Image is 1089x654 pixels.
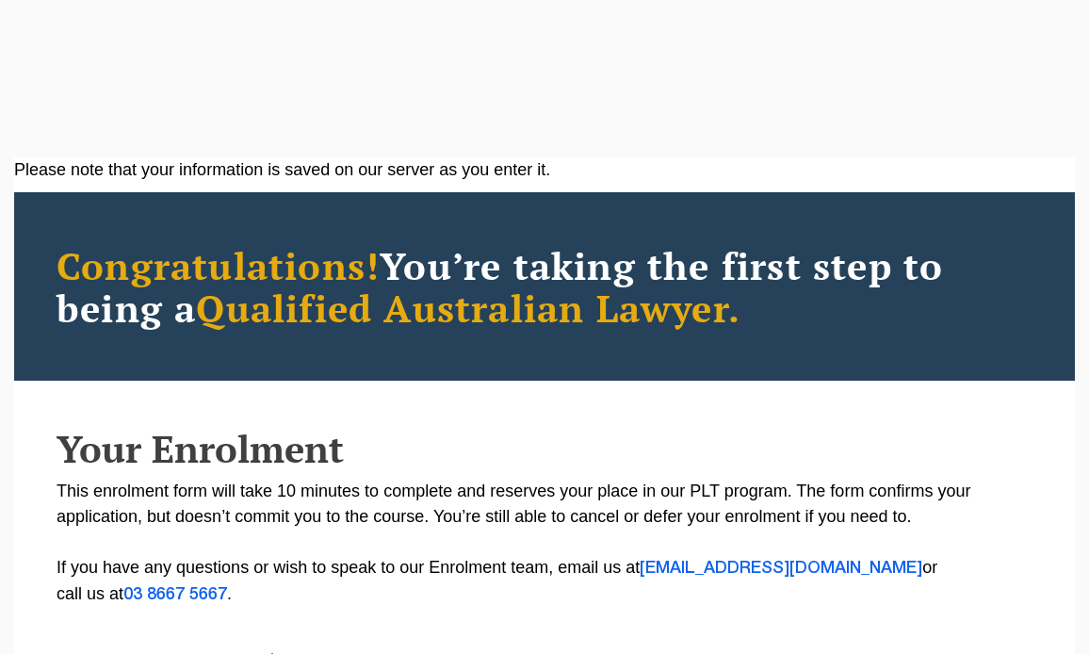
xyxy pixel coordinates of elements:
[640,561,922,576] a: [EMAIL_ADDRESS][DOMAIN_NAME]
[196,283,740,333] span: Qualified Australian Lawyer.
[14,157,1075,183] div: Please note that your information is saved on our server as you enter it.
[123,587,227,602] a: 03 8667 5667
[57,428,1032,469] h2: Your Enrolment
[57,240,380,290] span: Congratulations!
[57,479,1032,608] p: This enrolment form will take 10 minutes to complete and reserves your place in our PLT program. ...
[57,244,1032,329] h2: You’re taking the first step to being a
